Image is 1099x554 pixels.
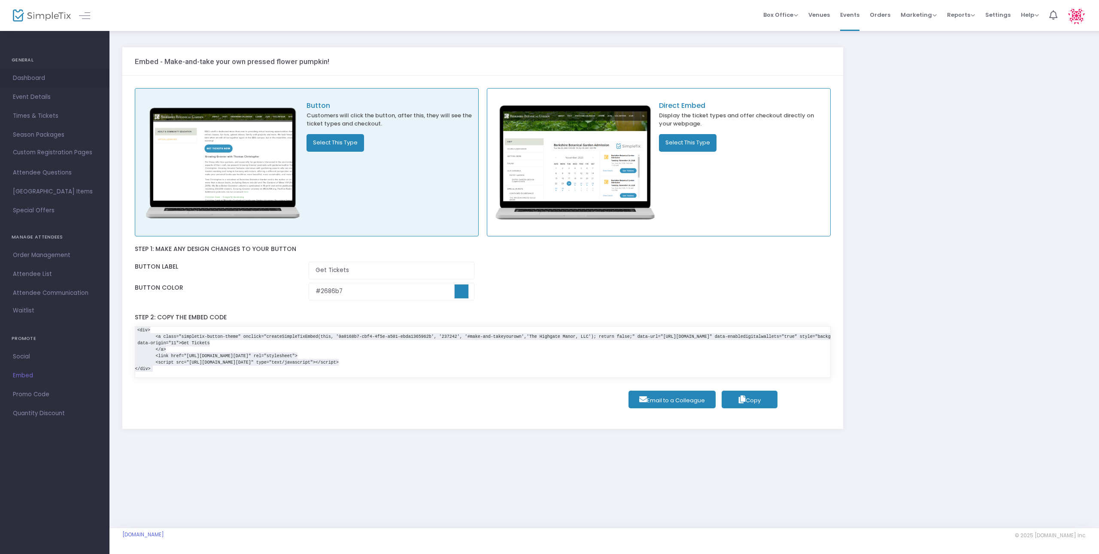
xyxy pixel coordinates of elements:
p: Direct Embed [659,101,826,111]
input: Enter Button Label [309,262,474,279]
h3: Embed - Make-and-take your own pressed flower pumpkin! [135,57,329,66]
span: Attendee Questions [13,167,97,178]
label: Button color [135,279,183,297]
img: embed_button.png [140,101,307,224]
span: Reports [947,11,975,19]
span: Embed [13,370,97,381]
span: Order Management [13,250,97,261]
p: Button [307,101,474,111]
a: Email to a Colleague [628,391,716,408]
span: © 2025 [DOMAIN_NAME] Inc. [1015,532,1086,539]
span: Special Offers [13,205,97,216]
span: Box Office [763,11,798,19]
span: Event Details [13,92,97,103]
h4: GENERAL [12,52,98,69]
span: [GEOGRAPHIC_DATA] Items [13,186,97,197]
span: Help [1021,11,1039,19]
p: Display the ticket types and offer checkout directly on your webpage. [659,111,826,128]
span: Promo Code [13,389,97,400]
h4: PROMOTE [12,330,98,347]
h4: MANAGE ATTENDEES [12,229,98,246]
span: Settings [985,4,1011,26]
button: Copy [722,391,777,408]
button: Select This Type [659,134,716,152]
span: Venues [808,4,830,26]
span: Season Packages [13,129,97,141]
span: Attendee Communication [13,288,97,299]
span: Attendee List [13,269,97,280]
button: Select This Type [307,134,364,152]
span: Orders [870,4,890,26]
label: Step 2: Copy the embed code [135,309,227,327]
a: [DOMAIN_NAME] [122,531,164,538]
label: Step 1: Make any design changes to your button [135,241,296,258]
span: Events [840,4,859,26]
span: Email to a Colleague [635,392,709,409]
span: Marketing [901,11,937,19]
span: Waitlist [13,306,34,315]
label: Button label [135,258,178,276]
code: <div> <a class="simpletix-button-theme" onclick="createSimpleTixEmbed(this, '9a0168b7-cbf4-4f5e-a... [135,327,1034,372]
span: Times & Tickets [13,110,97,122]
span: Social [13,351,97,362]
span: Custom Registration Pages [13,148,92,157]
img: direct_embed.png [492,101,659,224]
p: Customers will click the button, after this, they will see the ticket types and checkout. [307,111,474,128]
span: Quantity Discount [13,408,97,419]
span: Copy [739,396,761,404]
span: Dashboard [13,73,97,84]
